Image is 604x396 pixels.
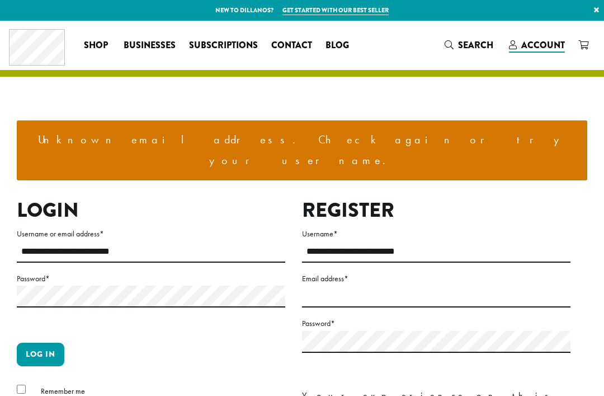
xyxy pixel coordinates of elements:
[26,129,578,171] li: Unknown email address. Check again or try your username.
[282,6,389,15] a: Get started with our best seller
[302,227,570,241] label: Username
[17,272,285,286] label: Password
[302,272,570,286] label: Email address
[124,39,176,53] span: Businesses
[302,316,570,330] label: Password
[17,227,285,241] label: Username or email address
[41,386,85,396] span: Remember me
[458,39,493,52] span: Search
[17,343,64,366] button: Log in
[271,39,312,53] span: Contact
[189,39,258,53] span: Subscriptions
[302,198,570,222] h2: Register
[77,36,117,54] a: Shop
[521,39,565,52] span: Account
[325,39,349,53] span: Blog
[84,39,108,53] span: Shop
[438,36,502,54] a: Search
[17,198,285,222] h2: Login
